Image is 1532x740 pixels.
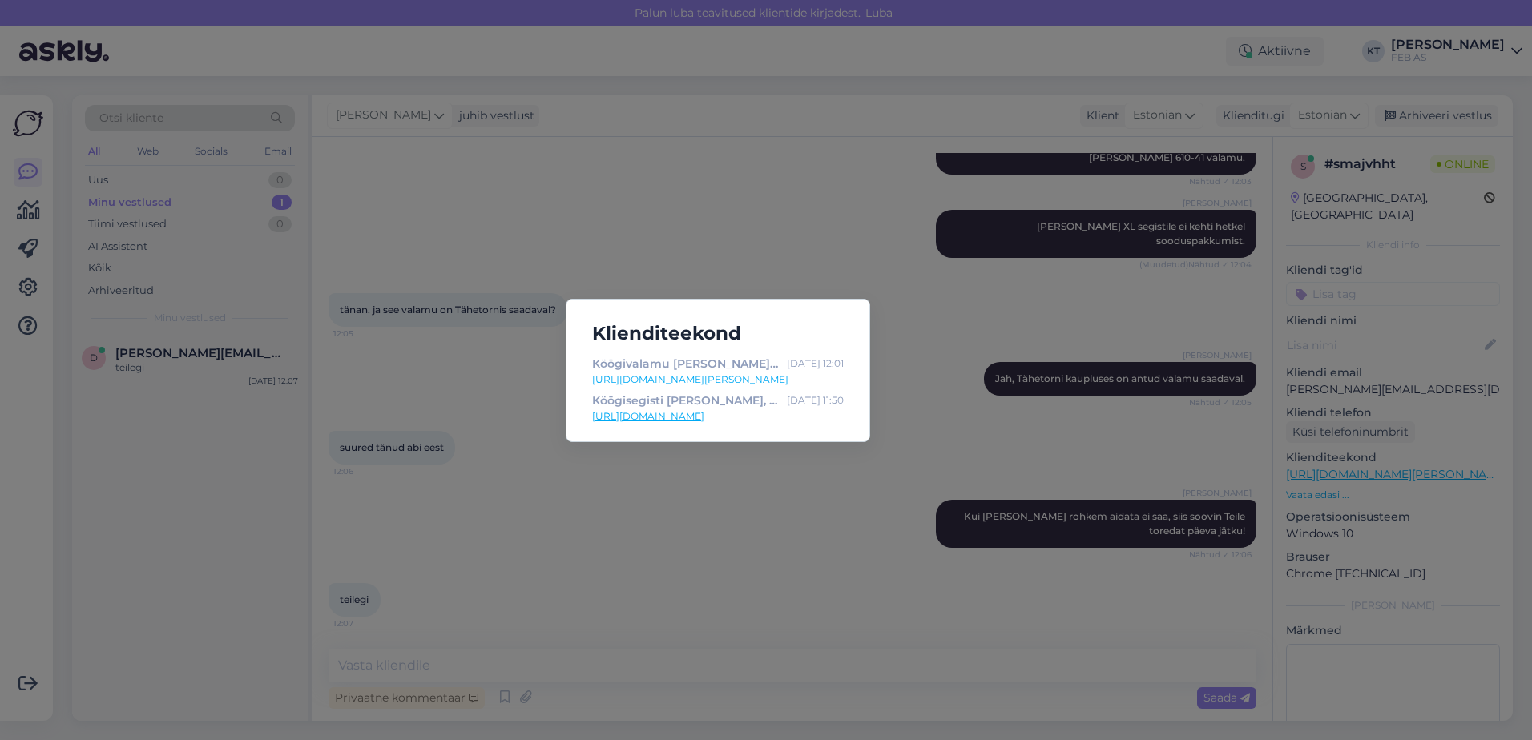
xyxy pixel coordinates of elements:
[787,355,844,372] div: [DATE] 12:01
[592,392,780,409] div: Köögisegisti [PERSON_NAME], onyx
[592,372,844,387] a: [URL][DOMAIN_NAME][PERSON_NAME]
[592,355,780,372] div: Köögivalamu [PERSON_NAME] ROG610-41 51 cm, fragranit, onyx
[579,319,857,348] h5: Klienditeekond
[787,392,844,409] div: [DATE] 11:50
[592,409,844,424] a: [URL][DOMAIN_NAME]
